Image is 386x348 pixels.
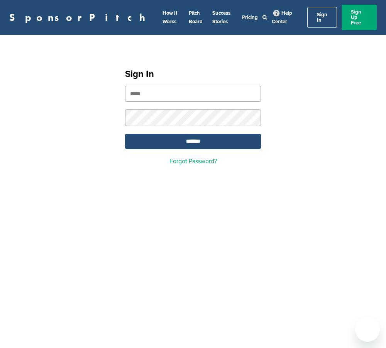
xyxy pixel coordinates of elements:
a: Help Center [272,9,292,26]
a: Success Stories [212,10,230,25]
a: SponsorPitch [9,12,150,22]
a: Pitch Board [189,10,203,25]
a: Pricing [242,14,258,20]
a: How It Works [163,10,177,25]
a: Forgot Password? [169,157,217,165]
a: Sign Up Free [342,5,377,30]
a: Sign In [307,7,337,28]
h1: Sign In [125,67,261,81]
iframe: Button to launch messaging window [355,317,380,342]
